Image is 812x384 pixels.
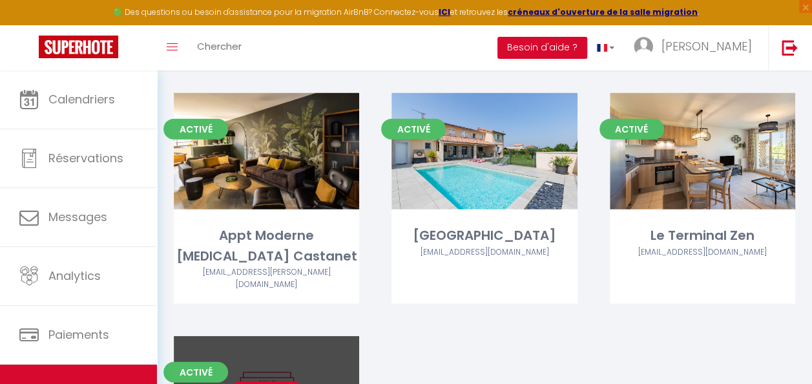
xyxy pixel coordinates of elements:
a: Chercher [187,25,251,70]
span: Calendriers [48,91,115,107]
iframe: Chat [757,326,802,374]
img: logout [782,39,798,56]
span: Activé [163,119,228,140]
div: Airbnb [391,246,577,259]
span: Messages [48,209,107,225]
div: Airbnb [610,246,795,259]
button: Ouvrir le widget de chat LiveChat [10,5,49,44]
img: Super Booking [39,36,118,58]
span: Chercher [197,39,242,53]
span: Paiements [48,326,109,343]
a: ... [PERSON_NAME] [624,25,768,70]
span: Activé [599,119,664,140]
button: Besoin d'aide ? [497,37,587,59]
span: Activé [381,119,446,140]
img: ... [634,37,653,56]
a: créneaux d'ouverture de la salle migration [508,6,698,17]
span: Activé [163,362,228,383]
div: Le Terminal Zen [610,226,795,246]
div: Appt Moderne [MEDICAL_DATA] Castanet [174,226,359,266]
span: [PERSON_NAME] [661,38,752,54]
div: Airbnb [174,266,359,291]
span: Analytics [48,268,101,284]
a: ICI [439,6,450,17]
div: [GEOGRAPHIC_DATA] [391,226,577,246]
span: Réservations [48,150,123,166]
